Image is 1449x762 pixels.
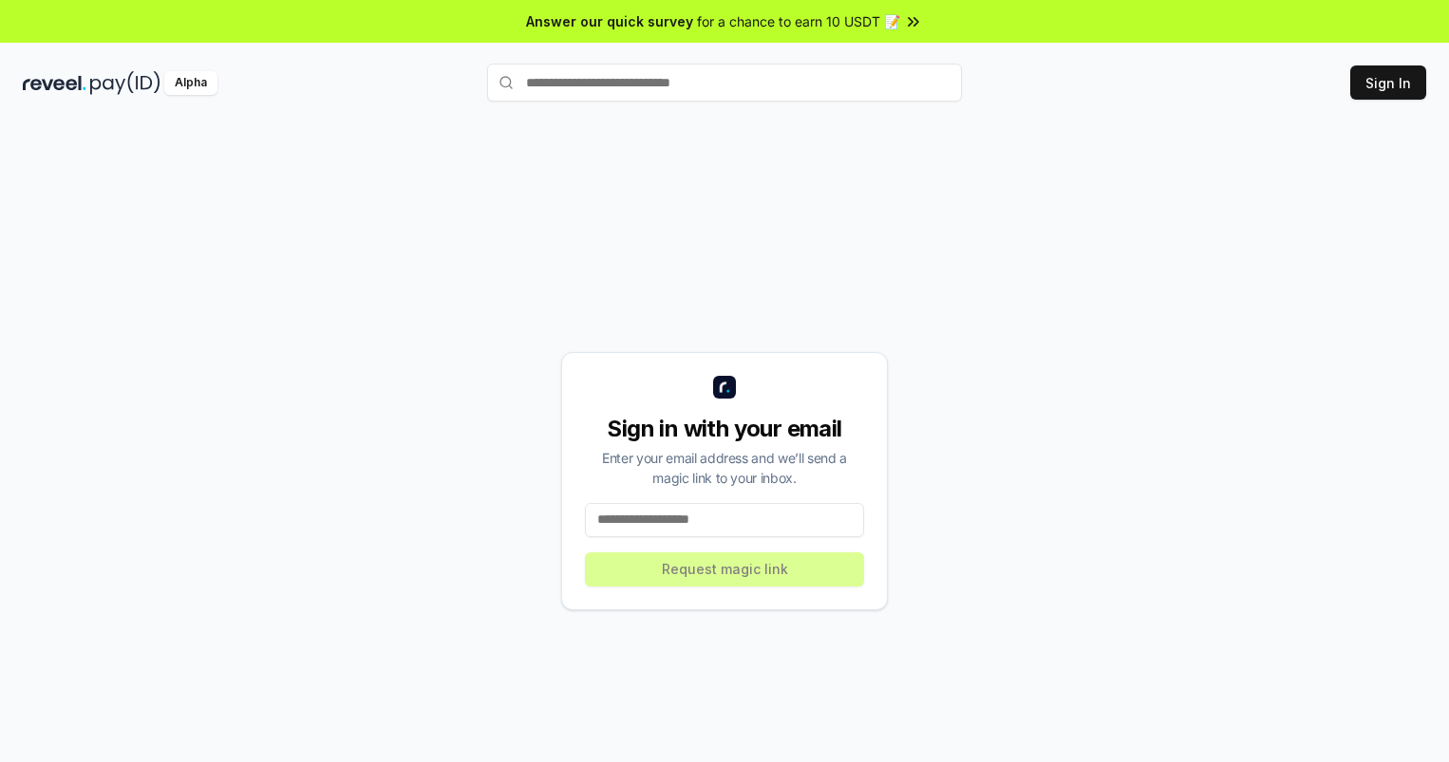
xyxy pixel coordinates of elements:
img: pay_id [90,71,160,95]
div: Sign in with your email [585,414,864,444]
img: reveel_dark [23,71,86,95]
span: Answer our quick survey [526,11,693,31]
img: logo_small [713,376,736,399]
span: for a chance to earn 10 USDT 📝 [697,11,900,31]
div: Alpha [164,71,217,95]
div: Enter your email address and we’ll send a magic link to your inbox. [585,448,864,488]
button: Sign In [1350,65,1426,100]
